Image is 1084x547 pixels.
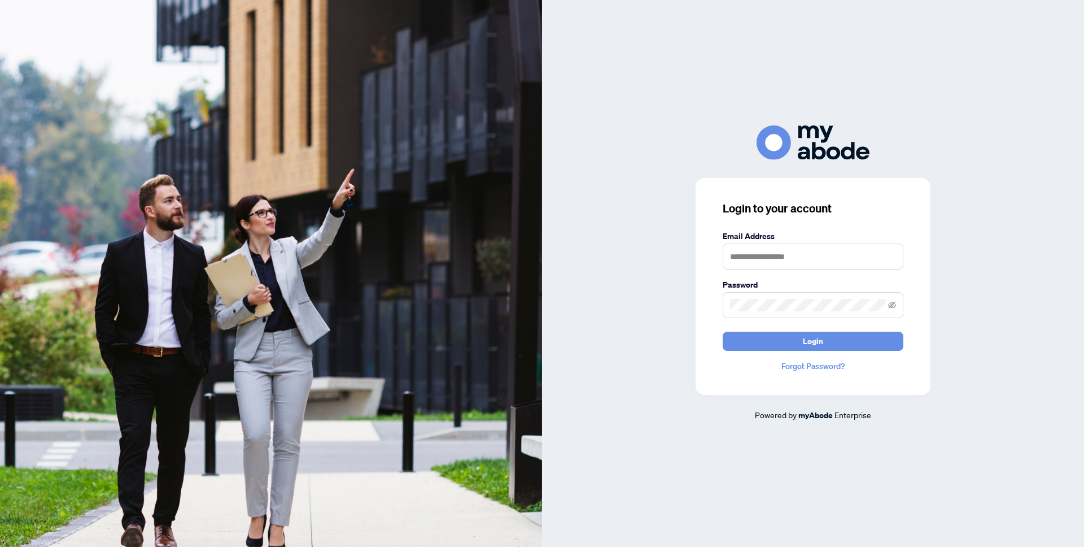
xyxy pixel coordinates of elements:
span: Powered by [755,410,797,420]
label: Password [723,279,903,291]
h3: Login to your account [723,201,903,216]
a: Forgot Password? [723,360,903,372]
a: myAbode [798,409,833,422]
span: Enterprise [834,410,871,420]
label: Email Address [723,230,903,242]
button: Login [723,332,903,351]
span: Login [803,332,823,350]
img: ma-logo [757,125,869,160]
span: eye-invisible [888,301,896,309]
